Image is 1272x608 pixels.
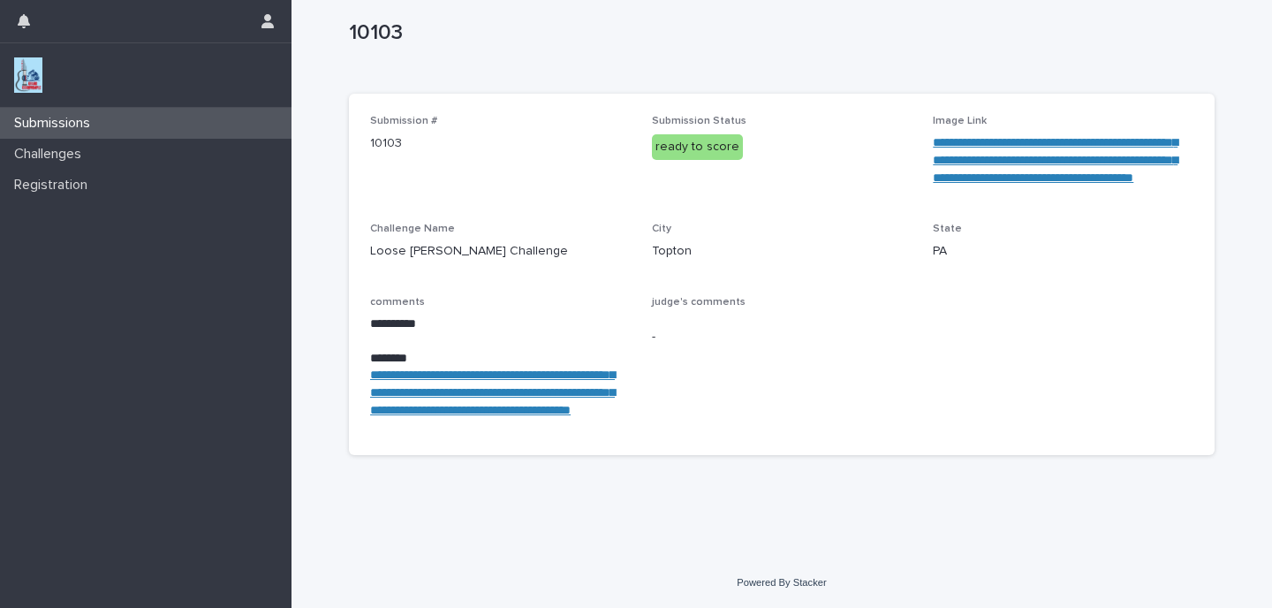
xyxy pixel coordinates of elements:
img: jxsLJbdS1eYBI7rVAS4p [14,57,42,93]
span: Challenge Name [370,224,455,234]
span: Submission # [370,116,437,126]
p: Topton [652,242,912,261]
p: Submissions [7,115,104,132]
p: Registration [7,177,102,194]
p: PA [933,242,1193,261]
p: 10103 [349,20,1208,46]
span: City [652,224,671,234]
p: Loose [PERSON_NAME] Challenge [370,242,631,261]
p: Challenges [7,146,95,163]
span: comments [370,297,425,308]
span: Image Link [933,116,987,126]
p: - [652,328,912,346]
div: ready to score [652,134,743,160]
a: Powered By Stacker [737,577,826,588]
p: 10103 [370,134,631,153]
span: Submission Status [652,116,746,126]
span: judge's comments [652,297,746,308]
span: State [933,224,962,234]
